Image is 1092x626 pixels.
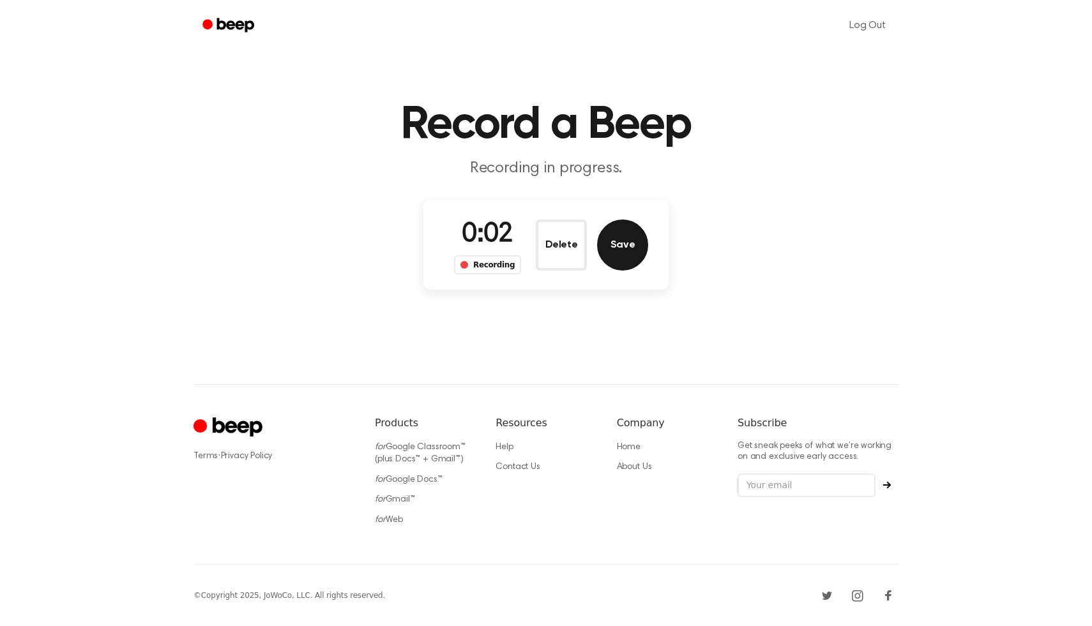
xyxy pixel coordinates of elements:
p: Get sneak peeks of what we’re working on and exclusive early access. [738,441,899,463]
div: © Copyright 2025, JoWoCo, LLC. All rights reserved. [193,590,385,601]
i: for [375,475,386,484]
i: for [375,516,386,525]
i: for [375,443,386,452]
a: Instagram [847,585,868,606]
a: forGoogle Docs™ [375,475,443,484]
h6: Products [375,415,475,431]
a: About Us [617,463,652,472]
a: forGmail™ [375,495,415,504]
h1: Record a Beep [219,102,873,148]
a: Home [617,443,641,452]
h6: Company [617,415,717,431]
a: Contact Us [496,463,540,472]
p: Recording in progress. [301,158,791,179]
a: Privacy Policy [221,452,273,461]
a: Beep [193,13,266,38]
a: Terms [193,452,218,461]
button: Subscribe [876,481,899,489]
input: Your email [738,473,876,498]
a: Log Out [837,10,899,41]
a: forGoogle Classroom™ (plus Docs™ + Gmail™) [375,443,466,465]
span: 0:02 [462,221,513,248]
div: · [193,450,354,463]
button: Save Audio Record [597,220,648,271]
div: Recording [454,255,521,274]
a: Facebook [878,585,899,606]
a: forWeb [375,516,403,525]
h6: Resources [496,415,596,431]
a: Help [496,443,513,452]
i: for [375,495,386,504]
a: Cruip [193,415,266,440]
h6: Subscribe [738,415,899,431]
button: Delete Audio Record [536,220,587,271]
a: Twitter [817,585,837,606]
